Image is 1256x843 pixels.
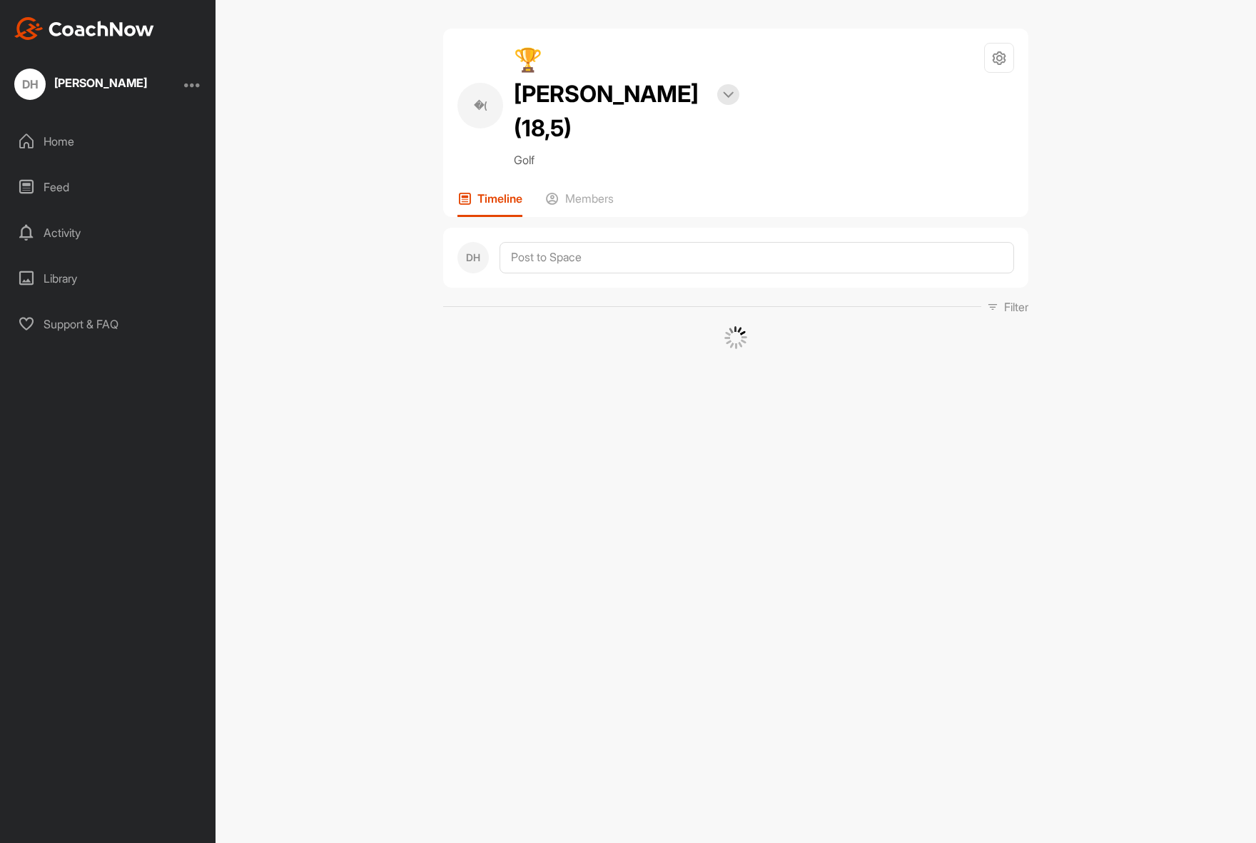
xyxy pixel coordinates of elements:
[723,91,734,99] img: arrow-down
[8,169,209,205] div: Feed
[457,83,503,128] div: �(
[8,306,209,342] div: Support & FAQ
[565,191,614,206] p: Members
[8,261,209,296] div: Library
[14,17,154,40] img: CoachNow
[1004,298,1028,316] p: Filter
[477,191,522,206] p: Timeline
[514,43,706,146] h2: 🏆 [PERSON_NAME] (18,5)
[457,242,489,273] div: DH
[8,215,209,251] div: Activity
[54,77,147,89] div: [PERSON_NAME]
[724,326,747,349] img: G6gVgL6ErOh57ABN0eRmCEwV0I4iEi4d8EwaPGI0tHgoAbU4EAHFLEQAh+QQFCgALACwIAA4AGAASAAAEbHDJSesaOCdk+8xg...
[14,69,46,100] div: DH
[8,123,209,159] div: Home
[514,151,739,168] p: Golf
